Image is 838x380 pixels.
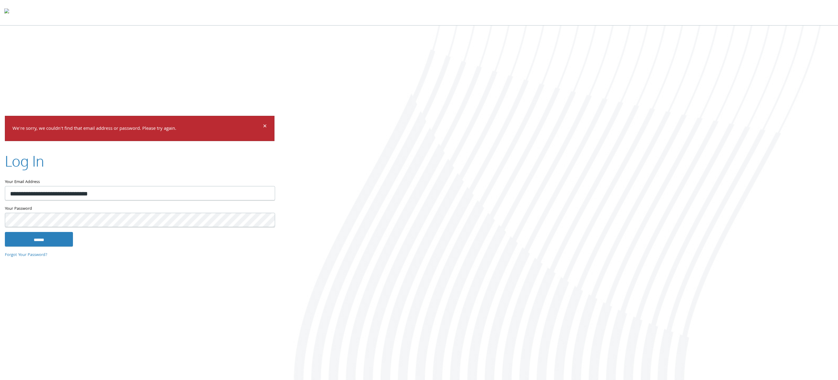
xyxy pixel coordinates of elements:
[4,6,9,19] img: todyl-logo-dark.svg
[5,252,47,258] a: Forgot Your Password?
[263,121,267,133] span: ×
[263,123,267,131] button: Dismiss alert
[5,205,274,213] label: Your Password
[5,151,44,171] h2: Log In
[12,125,262,133] p: We're sorry, we couldn't find that email address or password. Please try again.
